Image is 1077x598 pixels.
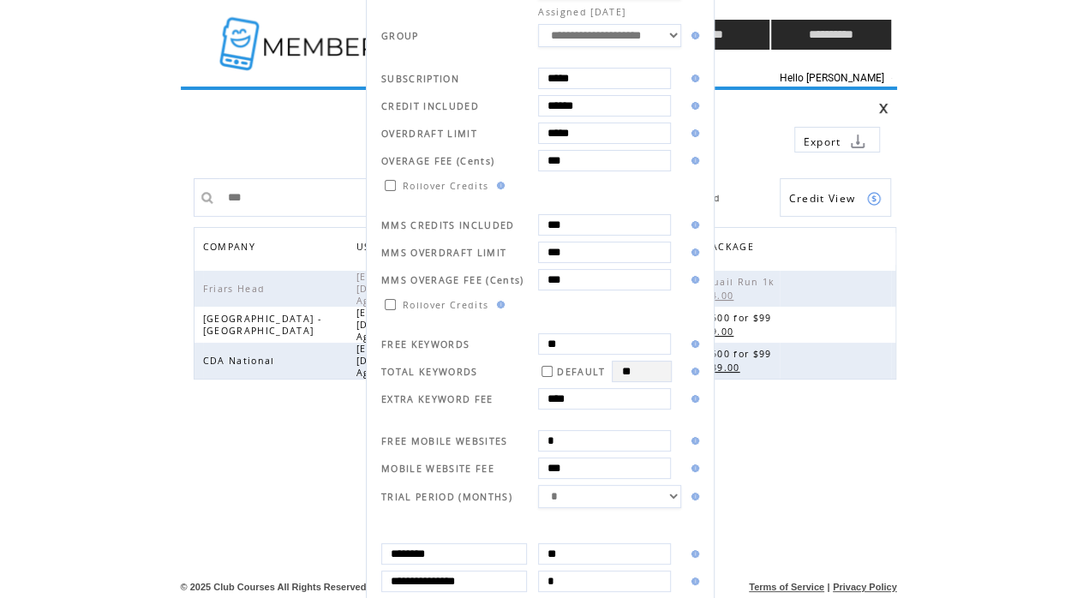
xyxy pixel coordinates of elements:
span: MMS OVERDRAFT LIMIT [381,247,506,259]
span: DEFAULT [557,366,605,378]
span: FREE MOBILE WEBSITES [381,435,508,447]
span: GROUP [381,30,419,42]
img: help.gif [687,75,699,82]
span: CREDIT INCLUDED [381,100,479,112]
span: OVERDRAFT LIMIT [381,128,477,140]
img: help.gif [687,577,699,585]
span: MOBILE WEBSITE FEE [381,463,494,475]
span: EXTRA KEYWORD FEE [381,393,494,405]
span: Rollover Credits [403,180,488,192]
span: TOTAL KEYWORDS [381,366,478,378]
span: MMS CREDITS INCLUDED [381,219,515,231]
span: TRIAL PERIOD (MONTHS) [381,491,512,503]
img: help.gif [493,301,505,308]
span: OVERAGE FEE (Cents) [381,155,494,167]
img: help.gif [687,340,699,348]
img: help.gif [687,368,699,375]
span: FREE KEYWORDS [381,338,470,350]
img: help.gif [687,102,699,110]
span: SUBSCRIPTION [381,73,459,85]
img: help.gif [687,437,699,445]
span: Assigned [DATE] [538,6,625,18]
img: help.gif [687,129,699,137]
img: help.gif [493,182,505,189]
img: help.gif [687,157,699,164]
img: help.gif [687,276,699,284]
span: Rollover Credits [403,299,488,311]
img: help.gif [687,493,699,500]
img: help.gif [687,248,699,256]
span: MMS OVERAGE FEE (Cents) [381,274,524,286]
img: help.gif [687,32,699,39]
img: help.gif [687,221,699,229]
img: help.gif [687,395,699,403]
img: help.gif [687,550,699,558]
img: help.gif [687,464,699,472]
